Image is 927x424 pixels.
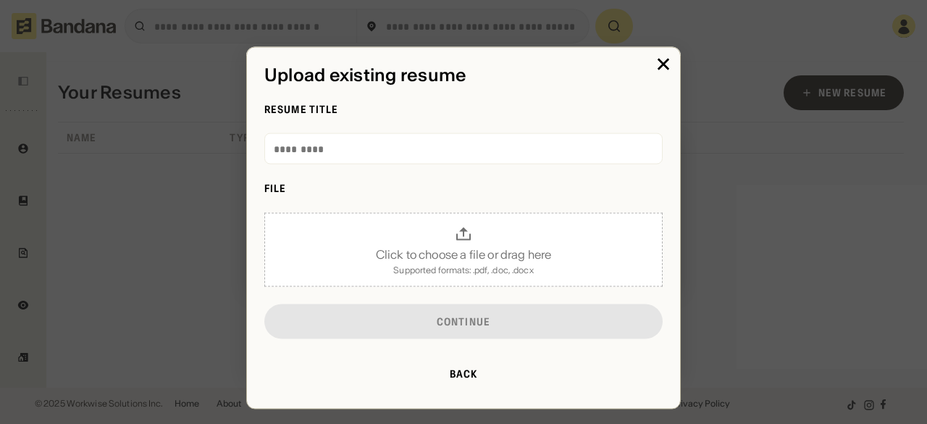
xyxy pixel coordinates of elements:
div: Supported formats: .pdf, .doc, .docx [393,265,533,274]
div: Resume Title [264,103,663,116]
div: Continue [437,316,490,326]
div: Back [450,368,477,378]
div: Upload existing resume [264,65,663,86]
div: File [264,182,663,195]
div: Click to choose a file or drag here [376,248,552,259]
